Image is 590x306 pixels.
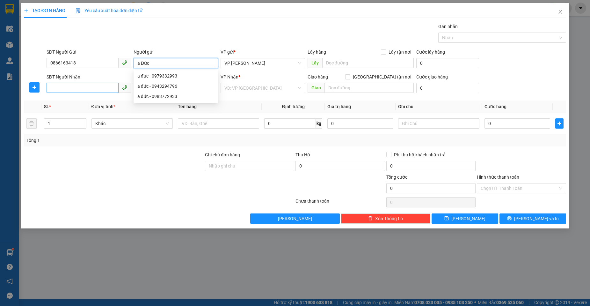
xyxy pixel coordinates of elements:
[308,74,328,79] span: Giao hàng
[341,213,430,224] button: deleteXóa Thông tin
[396,101,482,113] th: Ghi chú
[26,137,228,144] div: Tổng: 1
[308,58,322,68] span: Lấy
[324,83,414,93] input: Dọc đường
[451,215,485,222] span: [PERSON_NAME]
[438,24,458,29] label: Gán nhãn
[308,49,326,55] span: Lấy hàng
[556,121,563,126] span: plus
[30,85,39,90] span: plus
[507,216,512,221] span: printer
[44,104,49,109] span: SL
[95,119,169,128] span: Khác
[137,83,214,90] div: a đức - 0943294796
[432,213,498,224] button: save[PERSON_NAME]
[76,8,81,13] img: icon
[295,198,385,209] div: Chưa thanh toán
[137,93,214,100] div: a đức - 0983772933
[416,58,479,68] input: Cước lấy hàng
[368,216,373,221] span: delete
[205,161,294,171] input: Ghi chú đơn hàng
[134,71,218,81] div: a đức - 0979332993
[122,85,127,90] span: phone
[47,73,131,80] div: SĐT Người Nhận
[350,73,414,80] span: [GEOGRAPHIC_DATA] tận nơi
[26,118,37,129] button: delete
[250,213,339,224] button: [PERSON_NAME]
[327,104,351,109] span: Giá trị hàng
[308,83,324,93] span: Giao
[278,215,312,222] span: [PERSON_NAME]
[137,72,214,79] div: a đức - 0979332993
[178,118,259,129] input: VD: Bàn, Ghế
[416,74,448,79] label: Cước giao hàng
[391,151,448,158] span: Phí thu hộ khách nhận trả
[47,49,131,56] div: SĐT Người Gửi
[555,118,564,129] button: plus
[205,152,240,157] label: Ghi chú đơn hàng
[24,8,65,13] span: TẠO ĐƠN HÀNG
[29,82,40,93] button: plus
[282,104,305,109] span: Định lượng
[499,213,566,224] button: printer[PERSON_NAME] và In
[386,175,407,180] span: Tổng cước
[558,9,563,14] span: close
[178,104,197,109] span: Tên hàng
[551,3,569,21] button: Close
[221,49,305,56] div: VP gửi
[122,60,127,65] span: phone
[514,215,559,222] span: [PERSON_NAME] và In
[91,104,115,109] span: Đơn vị tính
[295,152,310,157] span: Thu Hộ
[134,49,218,56] div: Người gửi
[398,118,479,129] input: Ghi Chú
[327,118,393,129] input: 0
[134,91,218,101] div: a đức - 0983772933
[484,104,506,109] span: Cước hàng
[416,49,445,55] label: Cước lấy hàng
[76,8,143,13] span: Yêu cầu xuất hóa đơn điện tử
[444,216,449,221] span: save
[375,215,403,222] span: Xóa Thông tin
[316,118,322,129] span: kg
[24,8,28,13] span: plus
[386,49,414,56] span: Lấy tận nơi
[134,81,218,91] div: a đức - 0943294796
[224,58,301,68] span: VP Nguyễn Quốc Trị
[416,83,479,93] input: Cước giao hàng
[322,58,414,68] input: Dọc đường
[221,74,238,79] span: VP Nhận
[477,175,519,180] label: Hình thức thanh toán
